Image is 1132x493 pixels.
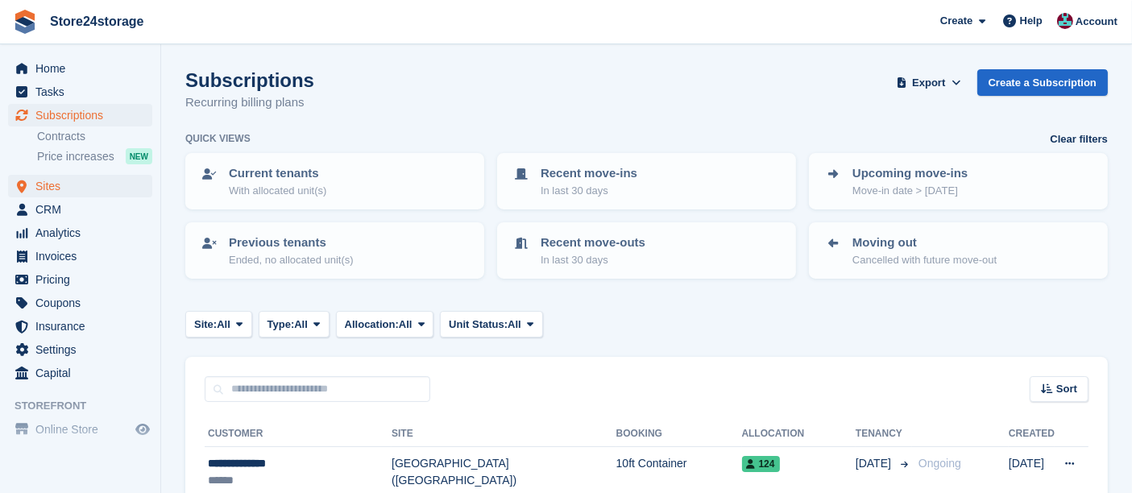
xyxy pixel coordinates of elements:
[541,164,637,183] p: Recent move-ins
[35,57,132,80] span: Home
[894,69,964,96] button: Export
[35,292,132,314] span: Coupons
[541,252,645,268] p: In last 30 days
[852,252,997,268] p: Cancelled with future move-out
[499,155,794,208] a: Recent move-ins In last 30 days
[8,104,152,126] a: menu
[229,183,326,199] p: With allocated unit(s)
[294,317,308,333] span: All
[8,198,152,221] a: menu
[44,8,151,35] a: Store24storage
[185,69,314,91] h1: Subscriptions
[399,317,413,333] span: All
[852,234,997,252] p: Moving out
[229,252,354,268] p: Ended, no allocated unit(s)
[259,311,330,338] button: Type: All
[856,421,912,447] th: Tenancy
[37,147,152,165] a: Price increases NEW
[852,164,968,183] p: Upcoming move-ins
[37,149,114,164] span: Price increases
[8,338,152,361] a: menu
[8,315,152,338] a: menu
[616,421,742,447] th: Booking
[541,234,645,252] p: Recent move-outs
[229,164,326,183] p: Current tenants
[811,224,1106,277] a: Moving out Cancelled with future move-out
[940,13,972,29] span: Create
[35,104,132,126] span: Subscriptions
[13,10,37,34] img: stora-icon-8386f47178a22dfd0bd8f6a31ec36ba5ce8667c1dd55bd0f319d3a0aa187defe.svg
[35,338,132,361] span: Settings
[187,155,483,208] a: Current tenants With allocated unit(s)
[185,311,252,338] button: Site: All
[8,292,152,314] a: menu
[8,81,152,103] a: menu
[205,421,392,447] th: Customer
[187,224,483,277] a: Previous tenants Ended, no allocated unit(s)
[15,398,160,414] span: Storefront
[126,148,152,164] div: NEW
[35,222,132,244] span: Analytics
[856,455,894,472] span: [DATE]
[8,222,152,244] a: menu
[392,421,616,447] th: Site
[742,456,780,472] span: 124
[336,311,434,338] button: Allocation: All
[1056,381,1077,397] span: Sort
[440,311,542,338] button: Unit Status: All
[1020,13,1043,29] span: Help
[1076,14,1117,30] span: Account
[37,129,152,144] a: Contracts
[133,420,152,439] a: Preview store
[508,317,521,333] span: All
[8,57,152,80] a: menu
[35,268,132,291] span: Pricing
[35,175,132,197] span: Sites
[449,317,508,333] span: Unit Status:
[912,75,945,91] span: Export
[35,245,132,267] span: Invoices
[918,457,961,470] span: Ongoing
[35,418,132,441] span: Online Store
[977,69,1108,96] a: Create a Subscription
[35,81,132,103] span: Tasks
[499,224,794,277] a: Recent move-outs In last 30 days
[35,362,132,384] span: Capital
[8,175,152,197] a: menu
[541,183,637,199] p: In last 30 days
[217,317,230,333] span: All
[8,245,152,267] a: menu
[811,155,1106,208] a: Upcoming move-ins Move-in date > [DATE]
[194,317,217,333] span: Site:
[229,234,354,252] p: Previous tenants
[267,317,295,333] span: Type:
[852,183,968,199] p: Move-in date > [DATE]
[185,131,251,146] h6: Quick views
[185,93,314,112] p: Recurring billing plans
[1050,131,1108,147] a: Clear filters
[8,418,152,441] a: menu
[8,362,152,384] a: menu
[345,317,399,333] span: Allocation:
[1009,421,1055,447] th: Created
[1057,13,1073,29] img: George
[742,421,856,447] th: Allocation
[8,268,152,291] a: menu
[35,198,132,221] span: CRM
[35,315,132,338] span: Insurance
